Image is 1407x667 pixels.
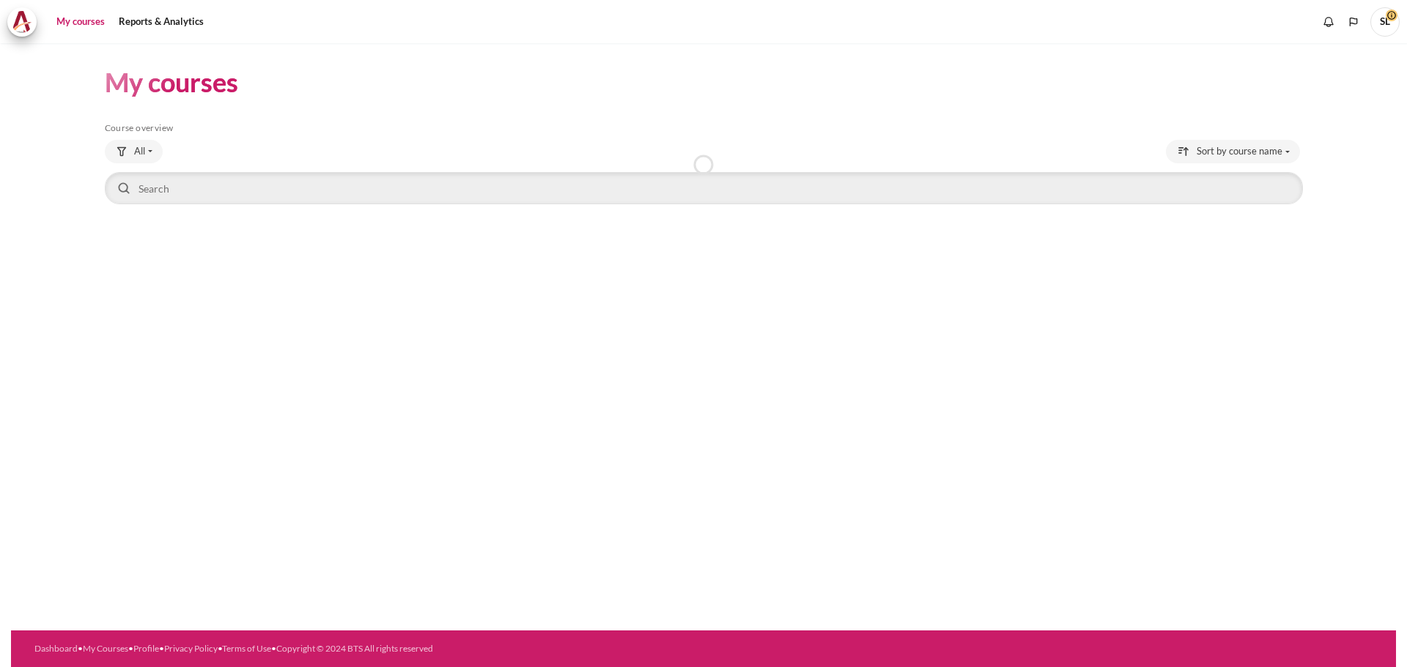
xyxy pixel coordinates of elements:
input: Search [105,172,1303,204]
a: My Courses [83,643,128,654]
a: Terms of Use [222,643,271,654]
section: Content [11,43,1396,229]
a: Copyright © 2024 BTS All rights reserved [276,643,433,654]
span: SL [1370,7,1400,37]
a: User menu [1370,7,1400,37]
div: • • • • • [34,642,786,655]
a: Profile [133,643,159,654]
button: Grouping drop-down menu [105,140,163,163]
a: Reports & Analytics [114,7,209,37]
a: Architeck Architeck [7,7,44,37]
a: My courses [51,7,110,37]
h1: My courses [105,65,238,100]
div: Show notification window with no new notifications [1318,11,1340,33]
span: Sort by course name [1197,144,1282,159]
div: Course overview controls [105,140,1303,207]
a: Dashboard [34,643,78,654]
button: Sorting drop-down menu [1166,140,1300,163]
h5: Course overview [105,122,1303,134]
a: Privacy Policy [164,643,218,654]
span: All [134,144,145,159]
button: Languages [1343,11,1364,33]
img: Architeck [12,11,32,33]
